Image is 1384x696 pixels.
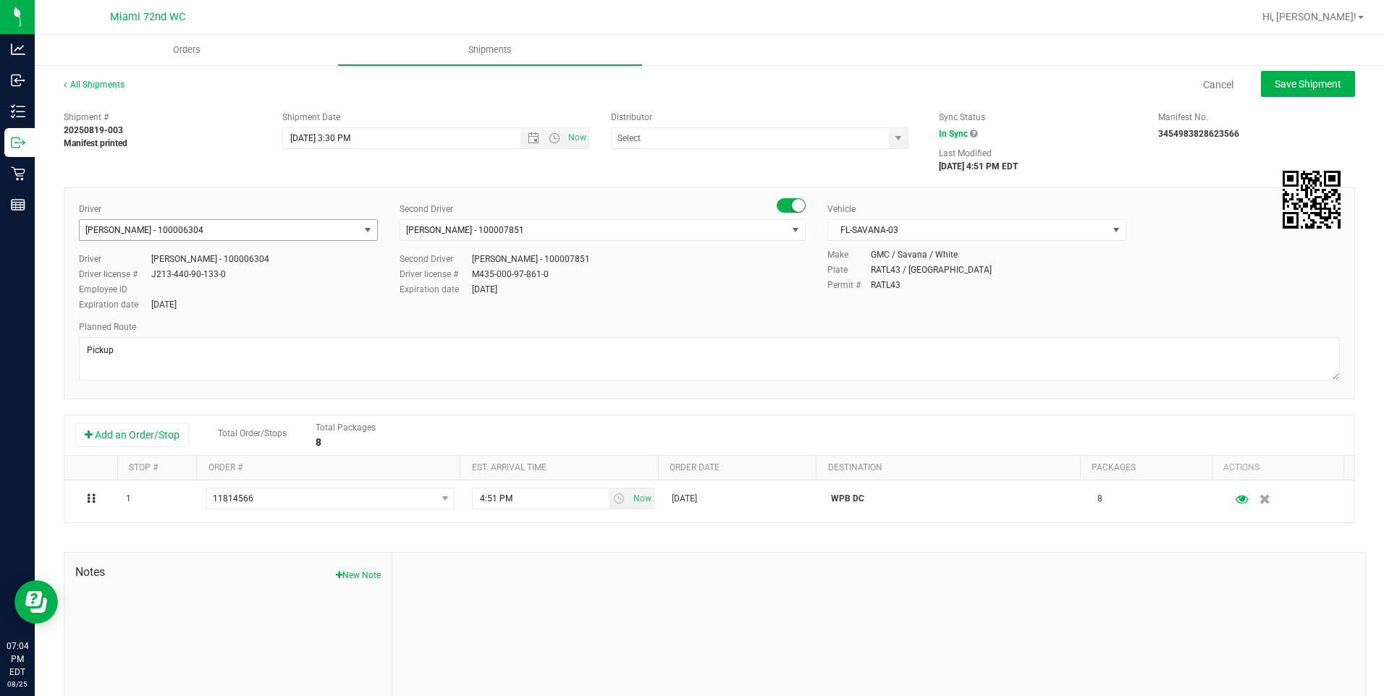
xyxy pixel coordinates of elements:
label: Second Driver [400,252,472,266]
div: RATL43 [871,279,900,292]
inline-svg: Retail [11,166,25,181]
label: Plate [827,263,871,276]
button: New Note [336,569,381,582]
span: Miami 72nd WC [110,11,185,23]
iframe: Resource center [14,580,58,624]
a: Orders [35,35,338,65]
p: WPB DC [831,492,1079,506]
span: In Sync [939,129,968,139]
label: Sync Status [939,111,985,124]
span: Save Shipment [1275,78,1341,90]
label: Manifest No. [1158,111,1208,124]
span: [PERSON_NAME] - 100006304 [85,225,203,235]
span: Set Current date [565,127,589,148]
span: Shipment # [64,111,261,124]
div: GMC / Savana / White [871,248,958,261]
span: select [359,220,377,240]
th: Actions [1212,456,1343,480]
qrcode: 20250819-003 [1283,171,1341,229]
span: Open the date view [521,132,546,144]
a: Shipments [338,35,641,65]
span: select [609,488,630,509]
span: select [436,488,454,509]
inline-svg: Reports [11,198,25,212]
p: 07:04 PM EDT [7,640,28,679]
inline-svg: Inbound [11,73,25,88]
span: select [889,128,907,148]
inline-svg: Analytics [11,42,25,56]
span: select [1107,220,1126,240]
div: [PERSON_NAME] - 100006304 [151,252,269,266]
span: Notes [75,564,381,581]
label: Driver [79,203,101,216]
label: Second Driver [400,203,453,216]
div: [DATE] [472,283,497,296]
button: Save Shipment [1261,71,1355,97]
label: Vehicle [827,203,856,216]
span: Total Order/Stops [218,428,287,438]
span: 8 [1097,492,1102,506]
a: Order date [670,462,720,472]
strong: 20250819-003 [64,125,123,135]
span: FL-SAVANA-03 [828,220,1107,240]
span: select [630,488,654,509]
label: Distributor [611,111,652,124]
label: Driver license # [79,268,151,281]
strong: 8 [316,436,321,448]
p: 08/25 [7,679,28,689]
span: Planned Route [79,322,136,332]
a: Stop # [129,462,158,472]
label: Expiration date [79,298,151,311]
div: [DATE] [151,298,177,311]
a: Cancel [1203,77,1233,92]
label: Driver license # [400,268,472,281]
span: Hi, [PERSON_NAME]! [1262,11,1356,22]
label: Employee ID [79,283,151,296]
span: [PERSON_NAME] - 100007851 [406,225,524,235]
div: [PERSON_NAME] - 100007851 [472,252,590,266]
a: Packages [1092,462,1136,472]
span: Set Current date [630,488,654,509]
a: Order # [208,462,242,472]
span: [DATE] [672,492,697,506]
label: Shipment Date [282,111,340,124]
div: M435-000-97-861-0 [472,268,549,281]
span: 11814566 [213,493,253,504]
span: Open the time view [542,132,567,144]
div: RATL43 / [GEOGRAPHIC_DATA] [871,263,992,276]
strong: [DATE] 4:51 PM EDT [939,161,1018,171]
inline-svg: Outbound [11,135,25,150]
strong: Manifest printed [64,138,127,148]
span: Total Packages [316,423,376,433]
a: All Shipments [64,80,125,90]
span: Shipments [449,43,531,56]
input: Select [612,128,881,148]
label: Make [827,248,871,261]
button: Add an Order/Stop [75,423,189,447]
label: Expiration date [400,283,472,296]
img: Scan me! [1283,171,1341,229]
span: select [787,220,805,240]
span: Orders [153,43,220,56]
span: 1 [126,492,131,506]
a: Est. arrival time [472,462,547,472]
div: J213-440-90-133-0 [151,268,226,281]
label: Last Modified [939,147,992,160]
a: Destination [828,462,882,472]
inline-svg: Inventory [11,104,25,119]
label: Permit # [827,279,871,292]
label: Driver [79,252,151,266]
strong: 3454983828623566 [1158,129,1239,139]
